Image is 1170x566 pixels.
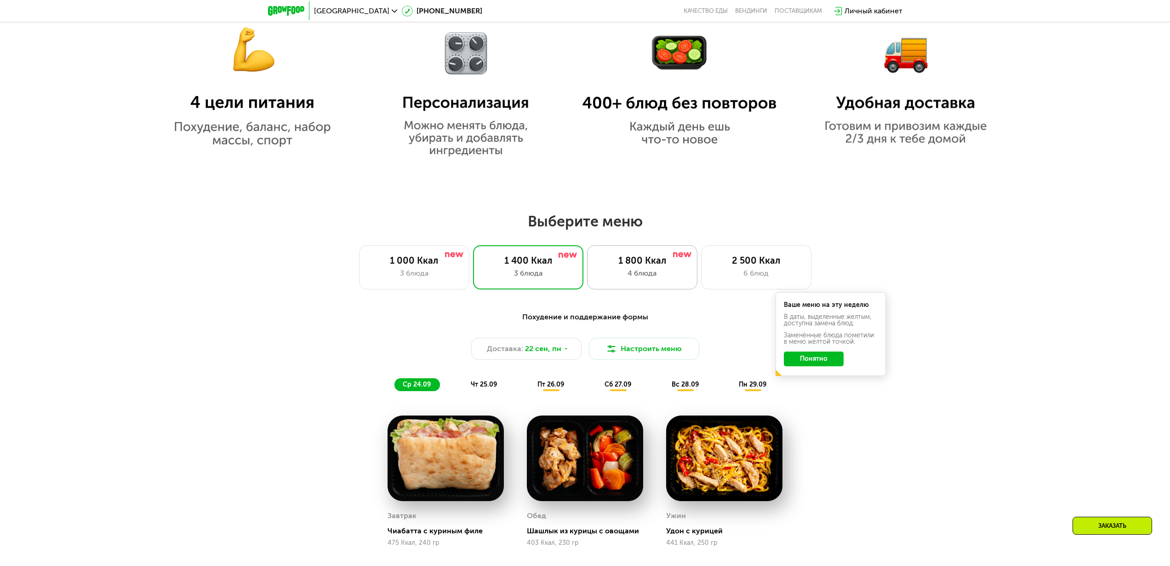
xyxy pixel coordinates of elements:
div: 475 Ккал, 240 гр [388,539,504,547]
div: Шашлык из курицы с овощами [527,526,651,536]
span: пт 26.09 [537,381,564,388]
div: Ужин [666,509,686,523]
span: 22 сен, пн [525,343,561,354]
div: 3 блюда [483,268,574,279]
button: Понятно [784,352,844,366]
div: 441 Ккал, 250 гр [666,539,782,547]
div: 3 блюда [369,268,460,279]
div: Ваше меню на эту неделю [784,302,878,308]
div: Удон с курицей [666,526,790,536]
div: В даты, выделенные желтым, доступна замена блюд. [784,314,878,327]
div: 1 400 Ккал [483,255,574,266]
div: Обед [527,509,546,523]
button: Настроить меню [589,338,699,360]
div: Чиабатта с куриным филе [388,526,511,536]
span: чт 25.09 [471,381,497,388]
span: пн 29.09 [739,381,766,388]
div: Заказать [1073,517,1152,535]
div: 6 блюд [711,268,802,279]
span: сб 27.09 [605,381,631,388]
span: Доставка: [487,343,523,354]
div: Завтрак [388,509,417,523]
h2: Выберите меню [29,212,1141,231]
div: 1 000 Ккал [369,255,460,266]
a: Вендинги [735,7,767,15]
div: 4 блюда [597,268,688,279]
a: [PHONE_NUMBER] [402,6,482,17]
div: 403 Ккал, 230 гр [527,539,643,547]
a: Качество еды [684,7,728,15]
div: 1 800 Ккал [597,255,688,266]
div: поставщикам [775,7,822,15]
span: ср 24.09 [403,381,431,388]
div: Заменённые блюда пометили в меню жёлтой точкой. [784,332,878,345]
span: вс 28.09 [672,381,699,388]
div: Личный кабинет [845,6,902,17]
span: [GEOGRAPHIC_DATA] [314,7,389,15]
div: 2 500 Ккал [711,255,802,266]
div: Похудение и поддержание формы [313,312,857,323]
